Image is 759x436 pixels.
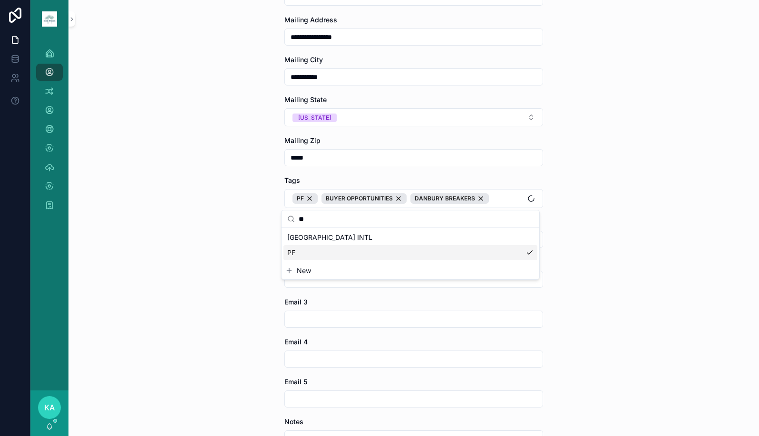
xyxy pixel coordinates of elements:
div: Suggestions [282,228,539,262]
button: New [285,266,535,275]
button: Select Button [284,108,543,126]
span: BUYER OPPORTUNITIES [326,195,393,202]
span: Notes [284,417,303,426]
span: PF [297,195,304,202]
button: Unselect 711 [292,193,318,204]
div: scrollable content [30,38,68,226]
span: Mailing Address [284,16,337,24]
span: Mailing Zip [284,136,321,144]
span: Tags [284,176,300,184]
div: [US_STATE] [298,114,331,122]
button: Unselect 730 [410,193,489,204]
span: Email 4 [284,338,308,346]
span: KA [44,402,55,413]
span: PF [287,248,295,257]
span: DANBURY BREAKERS [415,195,475,202]
span: New [297,266,311,275]
span: Email 3 [284,298,308,306]
span: Mailing City [284,56,323,64]
button: Select Button [284,189,543,208]
img: App logo [42,11,57,27]
span: Email 5 [284,378,307,386]
span: Mailing State [284,95,327,104]
span: [GEOGRAPHIC_DATA] INTL [287,233,372,242]
button: Unselect 756 [321,193,407,204]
